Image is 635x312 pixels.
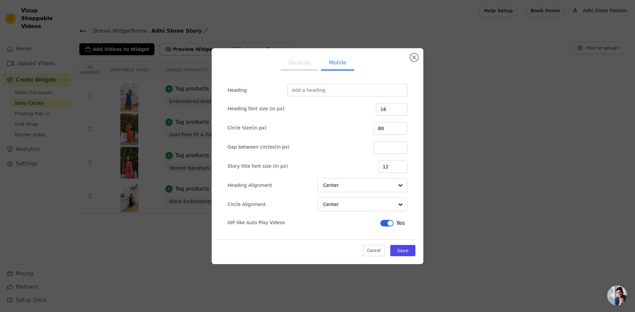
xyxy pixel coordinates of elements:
[287,84,407,96] input: Add a heading
[228,124,267,131] label: Circle Size(in px)
[228,144,290,150] label: Gap between circles(in px)
[607,286,627,305] div: Open chat
[396,219,405,227] span: Yes
[281,56,318,71] button: Desktop
[228,163,288,169] label: Story title font size (in px)
[228,87,287,93] label: Heading
[410,53,418,61] button: Close modal
[321,56,354,71] button: Mobile
[228,182,273,189] label: Heading Alignment
[228,105,284,112] label: Heading font size (in px)
[228,201,267,208] label: Circle Alignment
[363,245,385,256] button: Cancel
[228,219,285,226] label: GIF-like Auto Play Videos
[390,245,415,256] button: Save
